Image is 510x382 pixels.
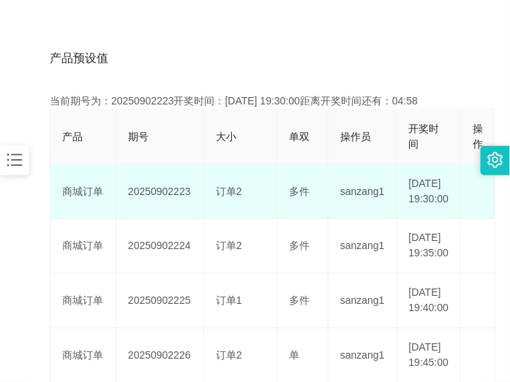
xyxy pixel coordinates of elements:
[473,123,483,150] span: 操作
[216,350,242,362] span: 订单2
[5,150,24,169] i: 图标: bars
[329,219,397,274] td: sanzang1
[289,295,310,307] span: 多件
[216,131,236,142] span: 大小
[329,164,397,219] td: sanzang1
[116,164,204,219] td: 20250902223
[50,50,108,67] span: 产品预设值
[329,274,397,329] td: sanzang1
[289,131,310,142] span: 单双
[128,131,149,142] span: 期号
[397,219,462,274] td: [DATE] 19:35:00
[487,152,503,168] i: 图标: setting
[397,274,462,329] td: [DATE] 19:40:00
[289,186,310,197] span: 多件
[50,93,460,109] div: 当前期号为：20250902223开奖时间：[DATE] 19:30:00距离开奖时间还有：04:58
[216,186,242,197] span: 订单2
[50,219,116,274] td: 商城订单
[116,219,204,274] td: 20250902224
[397,164,462,219] td: [DATE] 19:30:00
[289,350,299,362] span: 单
[289,240,310,252] span: 多件
[50,274,116,329] td: 商城订单
[62,131,83,142] span: 产品
[216,240,242,252] span: 订单2
[116,274,204,329] td: 20250902225
[216,295,242,307] span: 订单1
[409,123,440,150] span: 开奖时间
[340,131,371,142] span: 操作员
[50,164,116,219] td: 商城订单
